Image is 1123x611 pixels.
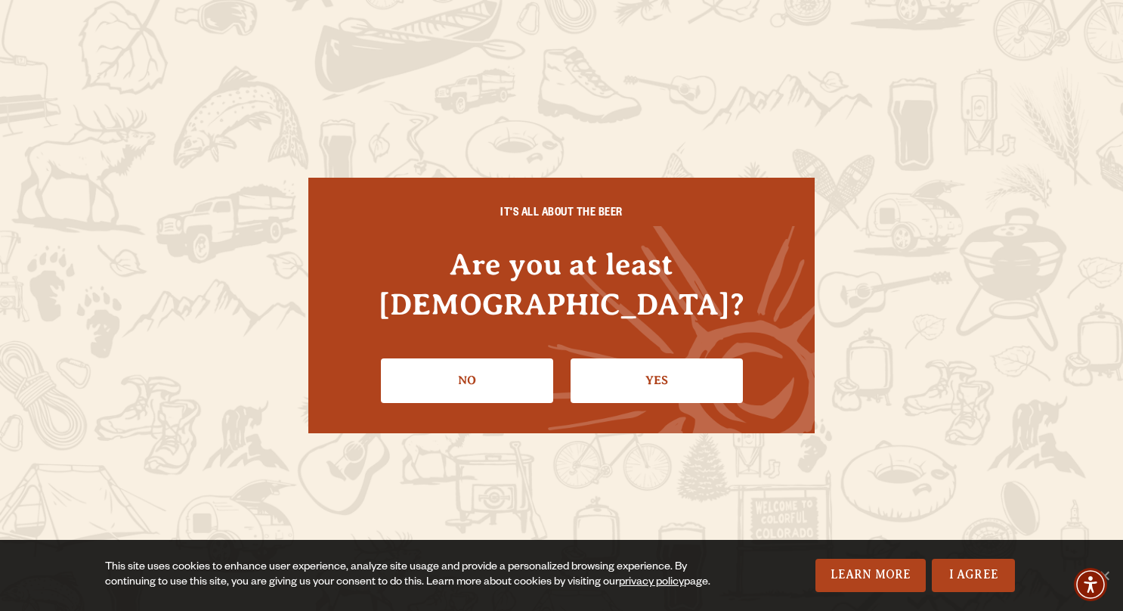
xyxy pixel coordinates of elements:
div: This site uses cookies to enhance user experience, analyze site usage and provide a personalized ... [105,560,734,591]
h4: Are you at least [DEMOGRAPHIC_DATA]? [339,244,784,324]
a: I Agree [932,559,1015,592]
a: privacy policy [619,577,684,589]
div: Accessibility Menu [1074,568,1107,601]
h6: IT'S ALL ABOUT THE BEER [339,208,784,222]
a: No [381,358,553,402]
a: Confirm I'm 21 or older [571,358,743,402]
a: Learn More [815,559,927,592]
